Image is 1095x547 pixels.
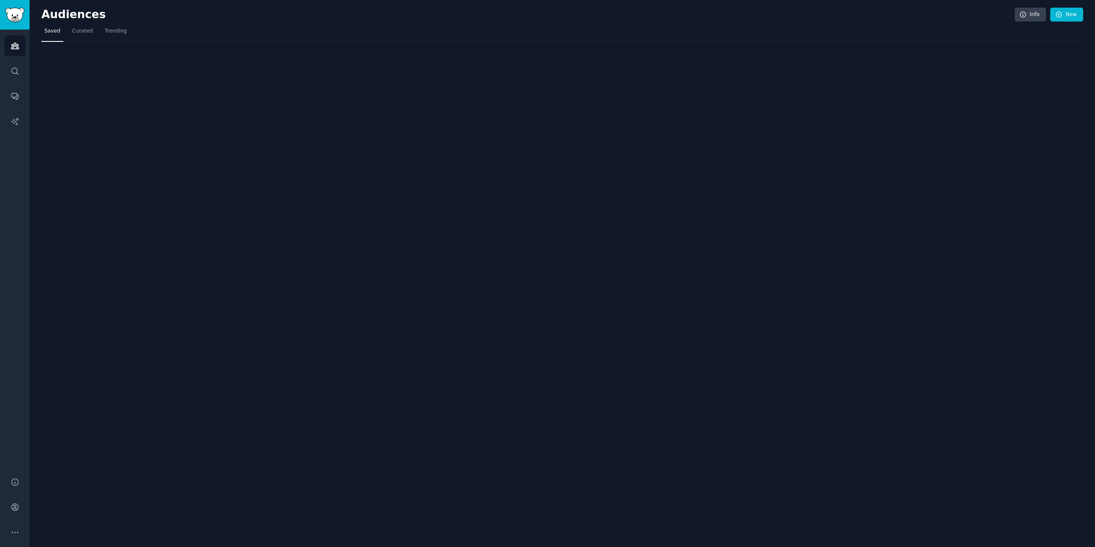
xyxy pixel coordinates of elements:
a: Trending [102,25,130,42]
a: Info [1015,8,1046,22]
a: Saved [41,25,63,42]
a: Curated [69,25,96,42]
img: GummySearch logo [5,8,25,22]
span: Curated [72,27,93,35]
span: Saved [44,27,60,35]
span: Trending [105,27,127,35]
h2: Audiences [41,8,1015,22]
a: New [1050,8,1083,22]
